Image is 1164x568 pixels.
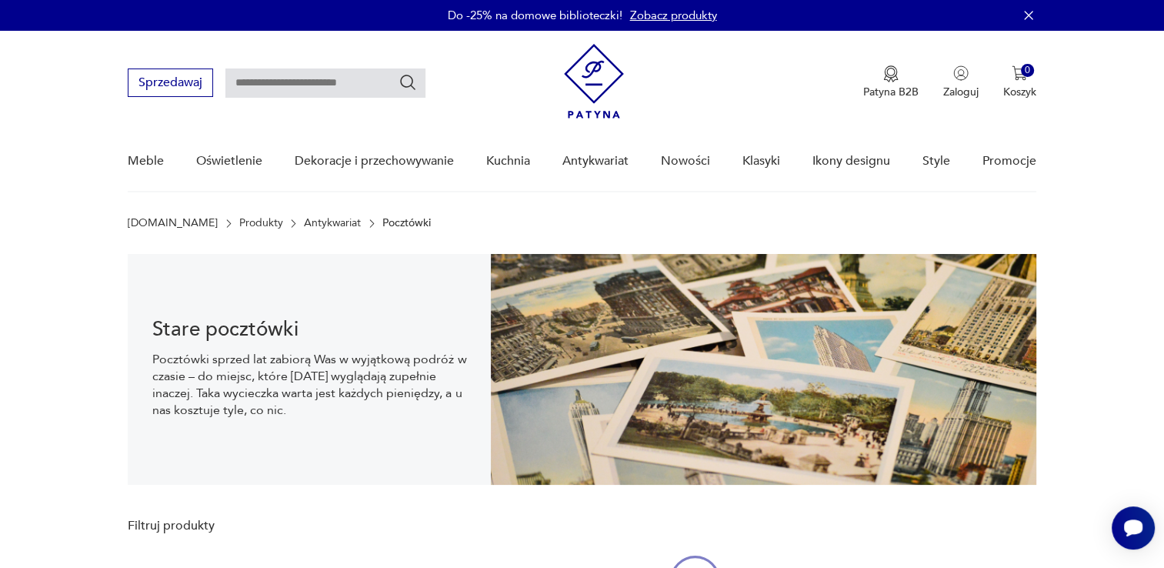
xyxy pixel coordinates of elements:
[812,132,890,191] a: Ikony designu
[448,8,622,23] p: Do -25% na domowe biblioteczki!
[399,73,417,92] button: Szukaj
[128,517,316,534] p: Filtruj produkty
[863,65,919,99] button: Patyna B2B
[883,65,899,82] img: Ikona medalu
[382,217,431,229] p: Pocztówki
[128,68,213,97] button: Sprzedawaj
[982,132,1036,191] a: Promocje
[661,132,710,191] a: Nowości
[922,132,950,191] a: Style
[152,351,466,419] p: Pocztówki sprzed lat zabiorą Was w wyjątkową podróż w czasie – do miejsc, które [DATE] wyglądają ...
[128,217,218,229] a: [DOMAIN_NAME]
[1021,64,1034,77] div: 0
[564,44,624,119] img: Patyna - sklep z meblami i dekoracjami vintage
[562,132,629,191] a: Antykwariat
[239,217,283,229] a: Produkty
[742,132,780,191] a: Klasyki
[1012,65,1027,81] img: Ikona koszyka
[196,132,262,191] a: Oświetlenie
[863,85,919,99] p: Patyna B2B
[304,217,361,229] a: Antykwariat
[943,85,979,99] p: Zaloguj
[486,132,530,191] a: Kuchnia
[1003,65,1036,99] button: 0Koszyk
[152,320,466,339] h1: Stare pocztówki
[953,65,969,81] img: Ikonka użytkownika
[491,254,1036,485] img: Pocztówki
[943,65,979,99] button: Zaloguj
[863,65,919,99] a: Ikona medaluPatyna B2B
[1003,85,1036,99] p: Koszyk
[295,132,454,191] a: Dekoracje i przechowywanie
[128,79,213,89] a: Sprzedawaj
[630,8,717,23] a: Zobacz produkty
[128,132,164,191] a: Meble
[1112,506,1155,550] iframe: Smartsupp widget button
